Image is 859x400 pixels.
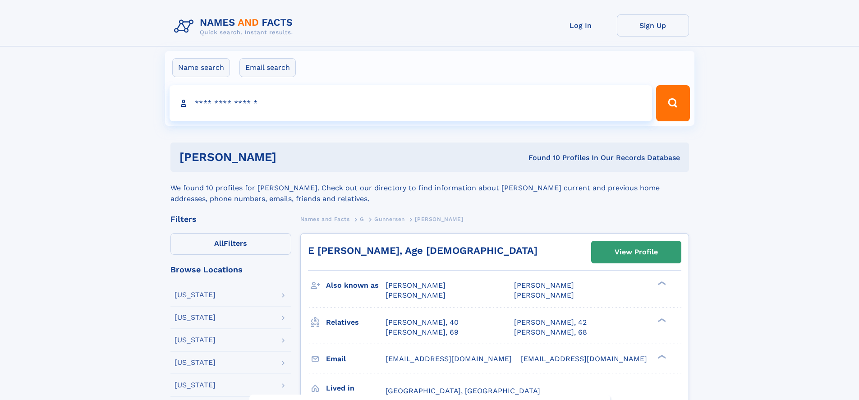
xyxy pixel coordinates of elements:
[402,153,680,163] div: Found 10 Profiles In Our Records Database
[170,14,300,39] img: Logo Names and Facts
[592,241,681,263] a: View Profile
[386,327,459,337] a: [PERSON_NAME], 69
[545,14,617,37] a: Log In
[326,278,386,293] h3: Also known as
[360,216,364,222] span: G
[386,354,512,363] span: [EMAIL_ADDRESS][DOMAIN_NAME]
[326,351,386,367] h3: Email
[386,386,540,395] span: [GEOGRAPHIC_DATA], [GEOGRAPHIC_DATA]
[170,233,291,255] label: Filters
[170,172,689,204] div: We found 10 profiles for [PERSON_NAME]. Check out our directory to find information about [PERSON...
[386,317,459,327] a: [PERSON_NAME], 40
[175,314,216,321] div: [US_STATE]
[656,85,689,121] button: Search Button
[170,266,291,274] div: Browse Locations
[415,216,463,222] span: [PERSON_NAME]
[386,291,446,299] span: [PERSON_NAME]
[656,317,666,323] div: ❯
[300,213,350,225] a: Names and Facts
[514,291,574,299] span: [PERSON_NAME]
[308,245,537,256] a: E [PERSON_NAME], Age [DEMOGRAPHIC_DATA]
[374,213,404,225] a: Gunnersen
[179,152,403,163] h1: [PERSON_NAME]
[214,239,224,248] span: All
[170,85,652,121] input: search input
[175,291,216,299] div: [US_STATE]
[617,14,689,37] a: Sign Up
[514,327,587,337] a: [PERSON_NAME], 68
[374,216,404,222] span: Gunnersen
[172,58,230,77] label: Name search
[360,213,364,225] a: G
[656,280,666,286] div: ❯
[656,354,666,359] div: ❯
[170,215,291,223] div: Filters
[175,359,216,366] div: [US_STATE]
[326,381,386,396] h3: Lived in
[175,336,216,344] div: [US_STATE]
[615,242,658,262] div: View Profile
[386,281,446,290] span: [PERSON_NAME]
[175,382,216,389] div: [US_STATE]
[239,58,296,77] label: Email search
[514,281,574,290] span: [PERSON_NAME]
[521,354,647,363] span: [EMAIL_ADDRESS][DOMAIN_NAME]
[326,315,386,330] h3: Relatives
[514,317,587,327] a: [PERSON_NAME], 42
